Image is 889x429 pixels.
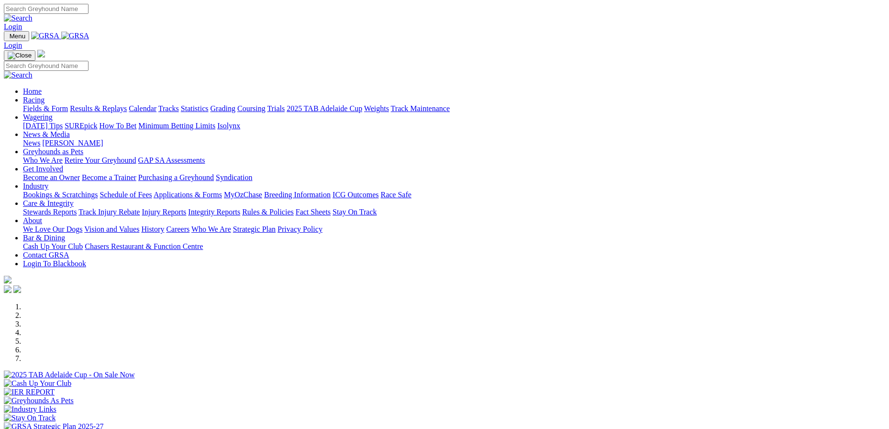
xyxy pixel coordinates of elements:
img: Stay On Track [4,414,56,422]
img: logo-grsa-white.png [37,50,45,57]
a: SUREpick [65,122,97,130]
input: Search [4,4,89,14]
a: Tracks [158,104,179,113]
a: Home [23,87,42,95]
img: Cash Up Your Club [4,379,71,388]
a: Become a Trainer [82,173,136,181]
a: [PERSON_NAME] [42,139,103,147]
img: IER REPORT [4,388,55,396]
a: Track Maintenance [391,104,450,113]
a: Grading [211,104,235,113]
a: Trials [267,104,285,113]
a: Fact Sheets [296,208,331,216]
a: News [23,139,40,147]
a: Retire Your Greyhound [65,156,136,164]
a: Wagering [23,113,53,121]
div: Bar & Dining [23,242,885,251]
img: logo-grsa-white.png [4,276,11,283]
a: Strategic Plan [233,225,276,233]
button: Toggle navigation [4,31,29,41]
a: Breeding Information [264,191,331,199]
a: MyOzChase [224,191,262,199]
a: GAP SA Assessments [138,156,205,164]
a: Careers [166,225,189,233]
a: Track Injury Rebate [78,208,140,216]
a: Bookings & Scratchings [23,191,98,199]
a: Applications & Forms [154,191,222,199]
a: Stewards Reports [23,208,77,216]
a: Race Safe [380,191,411,199]
a: Get Involved [23,165,63,173]
a: About [23,216,42,225]
img: twitter.svg [13,285,21,293]
a: Results & Replays [70,104,127,113]
div: Racing [23,104,885,113]
a: News & Media [23,130,70,138]
a: Become an Owner [23,173,80,181]
div: Get Involved [23,173,885,182]
a: Stay On Track [333,208,377,216]
a: Statistics [181,104,209,113]
div: Care & Integrity [23,208,885,216]
img: GRSA [31,32,59,40]
div: Industry [23,191,885,199]
a: Login [4,41,22,49]
a: Who We Are [23,156,63,164]
input: Search [4,61,89,71]
a: Injury Reports [142,208,186,216]
a: 2025 TAB Adelaide Cup [287,104,362,113]
a: Who We Are [191,225,231,233]
button: Toggle navigation [4,50,35,61]
a: Weights [364,104,389,113]
a: Care & Integrity [23,199,74,207]
a: Rules & Policies [242,208,294,216]
img: Search [4,71,33,79]
img: 2025 TAB Adelaide Cup - On Sale Now [4,371,135,379]
a: Bar & Dining [23,234,65,242]
img: Industry Links [4,405,56,414]
a: Syndication [216,173,252,181]
img: Greyhounds As Pets [4,396,74,405]
a: Vision and Values [84,225,139,233]
a: Purchasing a Greyhound [138,173,214,181]
a: Isolynx [217,122,240,130]
a: Minimum Betting Limits [138,122,215,130]
span: Menu [10,33,25,40]
div: About [23,225,885,234]
div: Wagering [23,122,885,130]
a: Coursing [237,104,266,113]
a: Contact GRSA [23,251,69,259]
a: Greyhounds as Pets [23,147,83,156]
a: How To Bet [100,122,137,130]
a: Login [4,23,22,31]
img: GRSA [61,32,89,40]
a: [DATE] Tips [23,122,63,130]
div: Greyhounds as Pets [23,156,885,165]
a: Fields & Form [23,104,68,113]
a: ICG Outcomes [333,191,378,199]
a: We Love Our Dogs [23,225,82,233]
img: facebook.svg [4,285,11,293]
a: Cash Up Your Club [23,242,83,250]
a: History [141,225,164,233]
div: News & Media [23,139,885,147]
a: Industry [23,182,48,190]
a: Calendar [129,104,156,113]
a: Racing [23,96,44,104]
a: Login To Blackbook [23,260,86,268]
a: Privacy Policy [278,225,322,233]
img: Search [4,14,33,23]
a: Integrity Reports [188,208,240,216]
a: Chasers Restaurant & Function Centre [85,242,203,250]
img: Close [8,52,32,59]
a: Schedule of Fees [100,191,152,199]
